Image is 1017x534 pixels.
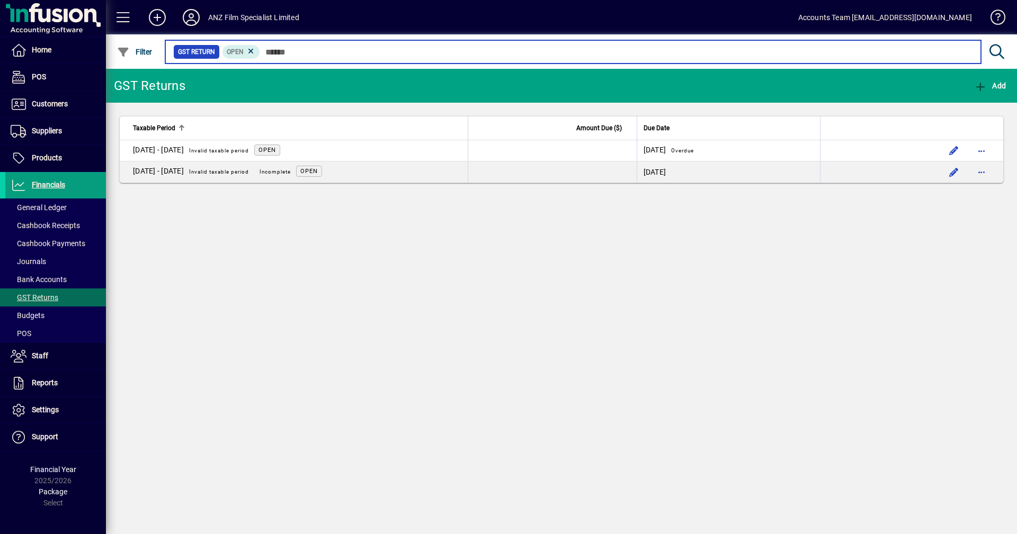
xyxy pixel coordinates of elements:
td: [DATE] [637,140,820,161]
a: Support [5,424,106,450]
button: Profile [174,8,208,27]
span: GST Returns [11,293,58,302]
span: Invalid taxable period [189,148,249,153]
a: Customers [5,91,106,117]
span: Customers [32,99,68,108]
span: Cashbook Receipts [11,221,80,230]
a: Journals [5,252,106,270]
button: Edit [945,142,962,159]
a: Cashbook Payments [5,234,106,252]
a: General Ledger [5,198,106,216]
div: Accounts Team [EMAIL_ADDRESS][DOMAIN_NAME] [798,9,972,26]
a: Staff [5,343,106,369]
span: Cashbook Payments [11,239,85,248]
span: Due Date [644,122,670,134]
span: Settings [32,405,59,414]
span: Support [32,432,58,441]
span: Staff [32,351,48,360]
div: GST Returns [114,77,185,94]
button: Add [140,8,174,27]
span: GST Return [178,47,215,57]
span: Suppliers [32,126,62,135]
a: Suppliers [5,118,106,144]
span: POS [32,73,46,81]
span: Open [258,147,276,153]
span: Incomplete [260,169,291,175]
span: Bank Accounts [11,275,67,284]
span: Package [39,487,67,496]
span: General Ledger [11,203,67,212]
div: Amount Due ($) [475,122,631,134]
span: Amount Due ($) [576,122,622,134]
a: Bank Accounts [5,270,106,288]
div: 01/01/2025 - 30/06/2025 [133,144,254,158]
span: Financials [32,180,65,189]
button: Filter [114,42,155,61]
a: Knowledge Base [983,2,1004,37]
button: Add [971,76,1009,95]
a: Settings [5,397,106,423]
span: Invalid taxable period [189,169,249,175]
button: More options [973,164,990,180]
div: Due Date [644,122,814,134]
div: ANZ Film Specialist Limited [208,9,299,26]
span: Open [227,48,244,56]
span: Products [32,153,62,162]
a: Reports [5,370,106,396]
a: Products [5,145,106,171]
span: Open [300,168,318,175]
span: Reports [32,378,58,387]
span: Journals [11,257,46,266]
span: Add [974,82,1006,90]
span: Overdue [671,148,694,153]
span: Filter [117,48,153,56]
span: POS [11,329,31,338]
td: [DATE] [637,161,820,183]
a: GST Returns [5,288,106,306]
span: Financial Year [30,465,76,474]
button: More options [973,142,990,159]
span: Taxable Period [133,122,175,134]
div: 01/07/2025 - 31/12/2025 [133,165,296,179]
div: Taxable Period [133,122,461,134]
a: Budgets [5,306,106,324]
a: Home [5,37,106,64]
span: Home [32,46,51,54]
a: POS [5,324,106,342]
a: Cashbook Receipts [5,216,106,234]
mat-chip: Status: Open [222,45,260,59]
span: Budgets [11,311,44,320]
button: Edit [945,164,962,180]
a: POS [5,64,106,90]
